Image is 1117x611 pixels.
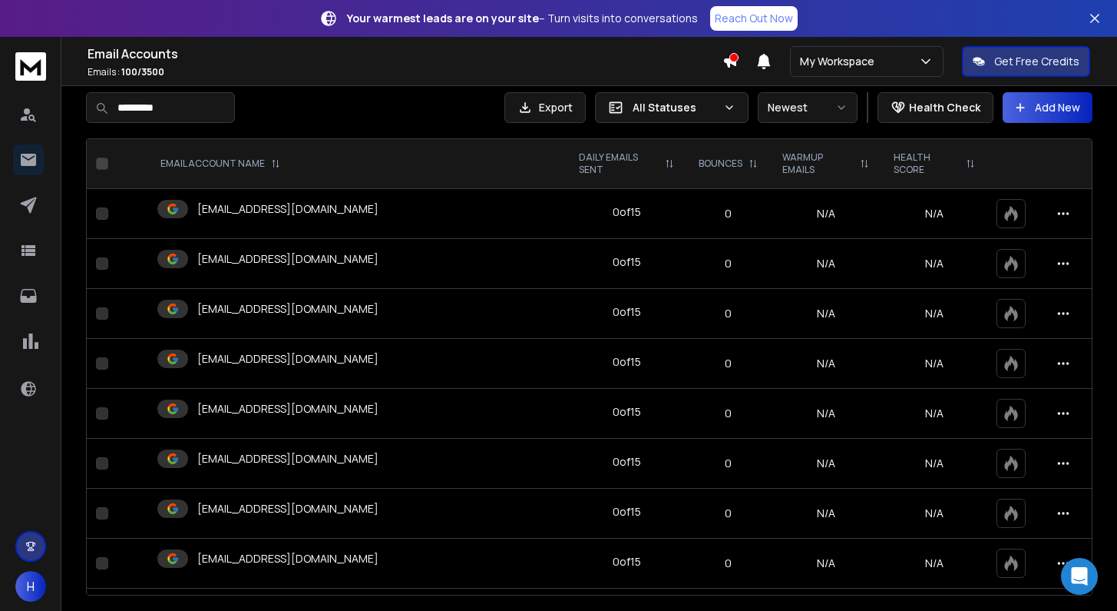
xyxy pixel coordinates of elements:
p: N/A [891,506,978,521]
h1: Email Accounts [88,45,722,63]
p: 0 [696,506,761,521]
div: 0 of 15 [613,454,641,470]
p: N/A [891,306,978,321]
td: N/A [770,239,881,289]
div: 0 of 15 [613,504,641,520]
div: EMAIL ACCOUNT NAME [160,158,280,170]
div: Open Intercom Messenger [1061,558,1098,595]
p: [EMAIL_ADDRESS][DOMAIN_NAME] [197,401,378,417]
button: Newest [758,92,858,123]
p: [EMAIL_ADDRESS][DOMAIN_NAME] [197,201,378,217]
p: N/A [891,356,978,371]
div: 0 of 15 [613,404,641,420]
div: 0 of 15 [613,204,641,220]
p: [EMAIL_ADDRESS][DOMAIN_NAME] [197,451,378,467]
p: DAILY EMAILS SENT [579,151,659,176]
p: 0 [696,306,761,321]
div: 0 of 15 [613,354,641,370]
p: 0 [696,206,761,221]
p: 0 [696,406,761,421]
p: Emails : [88,66,722,78]
strong: Your warmest leads are on your site [347,11,539,25]
p: [EMAIL_ADDRESS][DOMAIN_NAME] [197,501,378,516]
p: N/A [891,456,978,471]
td: N/A [770,539,881,589]
p: HEALTH SCORE [894,151,960,176]
button: Add New [1003,92,1092,123]
p: [EMAIL_ADDRESS][DOMAIN_NAME] [197,551,378,566]
p: – Turn visits into conversations [347,11,698,26]
p: [EMAIL_ADDRESS][DOMAIN_NAME] [197,251,378,267]
span: 100 / 3500 [121,65,164,78]
p: N/A [891,556,978,571]
p: 0 [696,556,761,571]
td: N/A [770,189,881,239]
p: [EMAIL_ADDRESS][DOMAIN_NAME] [197,301,378,317]
td: N/A [770,389,881,439]
button: H [15,571,46,602]
button: Get Free Credits [962,46,1090,77]
p: Reach Out Now [715,11,793,26]
p: 0 [696,356,761,371]
div: 0 of 15 [613,254,641,270]
td: N/A [770,489,881,539]
td: N/A [770,289,881,339]
p: Health Check [909,100,980,115]
p: WARMUP EMAILS [782,151,854,176]
div: 0 of 15 [613,304,641,320]
button: Export [504,92,586,123]
img: logo [15,52,46,81]
a: Reach Out Now [710,6,798,31]
p: [EMAIL_ADDRESS][DOMAIN_NAME] [197,351,378,367]
div: 0 of 15 [613,554,641,569]
p: N/A [891,256,978,271]
p: N/A [891,406,978,421]
p: All Statuses [633,100,717,115]
p: BOUNCES [699,158,742,170]
p: Get Free Credits [994,54,1079,69]
p: My Workspace [800,54,881,69]
td: N/A [770,339,881,389]
p: 0 [696,456,761,471]
button: Health Check [877,92,993,123]
p: N/A [891,206,978,221]
td: N/A [770,439,881,489]
p: 0 [696,256,761,271]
